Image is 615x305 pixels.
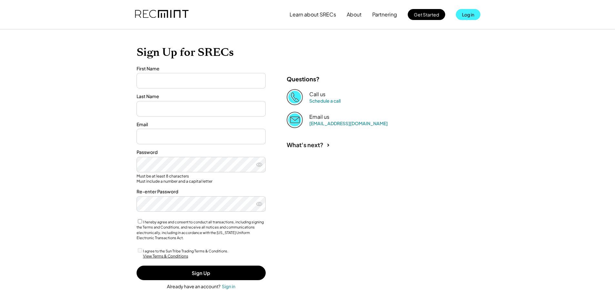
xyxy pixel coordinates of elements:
div: Sign in [222,283,235,289]
div: Already have an account? [167,283,220,290]
a: [EMAIL_ADDRESS][DOMAIN_NAME] [309,120,388,126]
label: I hereby agree and consent to conduct all transactions, including signing the Terms and Condition... [137,220,264,240]
img: Phone%20copy%403x.png [287,89,303,105]
div: Questions? [287,75,320,83]
a: Schedule a call [309,98,341,104]
button: Learn about SRECs [290,8,336,21]
button: Log in [456,9,480,20]
div: What's next? [287,141,323,148]
button: Sign Up [137,266,266,280]
div: Password [137,149,266,156]
label: I agree to the Sun Tribe Trading Terms & Conditions. [143,249,228,253]
div: Last Name [137,93,266,100]
button: Partnering [372,8,397,21]
img: recmint-logotype%403x.png [135,4,189,25]
div: Must be at least 8 characters Must include a number and a capital letter [137,174,266,184]
div: Call us [309,91,325,98]
div: Email [137,121,266,128]
div: First Name [137,66,266,72]
div: Re-enter Password [137,188,266,195]
button: About [347,8,362,21]
img: Email%202%403x.png [287,112,303,128]
button: Get Started [408,9,445,20]
div: Email us [309,114,329,120]
div: View Terms & Conditions [143,254,188,259]
h1: Sign Up for SRECs [137,46,479,59]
